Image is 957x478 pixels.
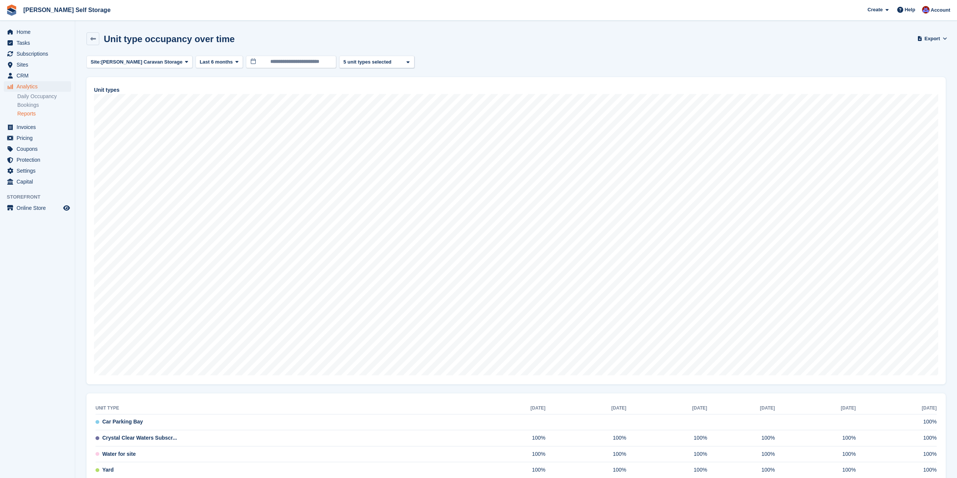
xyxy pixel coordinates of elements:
span: Crystal Clear Waters Subscr... [102,434,177,442]
a: menu [4,165,71,176]
button: Last 6 months [196,56,243,68]
span: Yard [102,466,114,474]
a: menu [4,133,71,143]
a: menu [4,27,71,37]
td: 100% [464,430,545,446]
th: Unit type [96,402,464,414]
td: 100% [626,430,707,446]
th: [DATE] [464,402,545,414]
a: menu [4,176,71,187]
span: CRM [17,70,62,81]
span: Tasks [17,38,62,48]
a: menu [4,203,71,213]
a: Reports [17,110,71,117]
td: 100% [856,430,937,446]
td: 100% [707,446,775,462]
img: Tim Brant-Coles [922,6,930,14]
span: Invoices [17,122,62,132]
span: Home [17,27,62,37]
a: menu [4,122,71,132]
span: Site: [91,58,101,66]
span: Analytics [17,81,62,92]
td: 100% [626,446,707,462]
span: [PERSON_NAME] Caravan Storage [101,58,182,66]
a: Daily Occupancy [17,93,71,100]
th: [DATE] [546,402,626,414]
span: Storefront [7,193,75,201]
span: Protection [17,155,62,165]
span: Unit types [94,86,120,94]
th: [DATE] [775,402,856,414]
span: Export [925,35,940,42]
span: Last 6 months [200,58,233,66]
button: Site: [PERSON_NAME] Caravan Storage [86,56,193,68]
td: 100% [707,430,775,446]
span: Online Store [17,203,62,213]
span: Sites [17,59,62,70]
a: menu [4,59,71,70]
span: Capital [17,176,62,187]
span: Account [931,6,950,14]
a: Bookings [17,102,71,109]
button: Export [919,32,946,45]
a: menu [4,38,71,48]
a: menu [4,81,71,92]
span: Pricing [17,133,62,143]
a: menu [4,70,71,81]
span: Coupons [17,144,62,154]
span: Create [868,6,883,14]
span: Help [905,6,915,14]
a: menu [4,144,71,154]
span: Water for site [102,450,136,458]
a: menu [4,49,71,59]
td: 100% [546,430,626,446]
td: 100% [546,446,626,462]
th: [DATE] [707,402,775,414]
td: 100% [856,446,937,462]
td: 100% [775,446,856,462]
span: Settings [17,165,62,176]
td: 100% [464,446,545,462]
span: Car Parking Bay [102,418,143,426]
td: 100% [775,430,856,446]
span: Subscriptions [17,49,62,59]
td: 100% [856,414,937,430]
div: 5 unit types selected [342,58,394,66]
img: stora-icon-8386f47178a22dfd0bd8f6a31ec36ba5ce8667c1dd55bd0f319d3a0aa187defe.svg [6,5,17,16]
a: Preview store [62,203,71,212]
th: [DATE] [856,402,937,414]
a: menu [4,155,71,165]
h2: Unit type occupancy over time [104,34,235,44]
a: [PERSON_NAME] Self Storage [20,4,114,16]
th: [DATE] [626,402,707,414]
